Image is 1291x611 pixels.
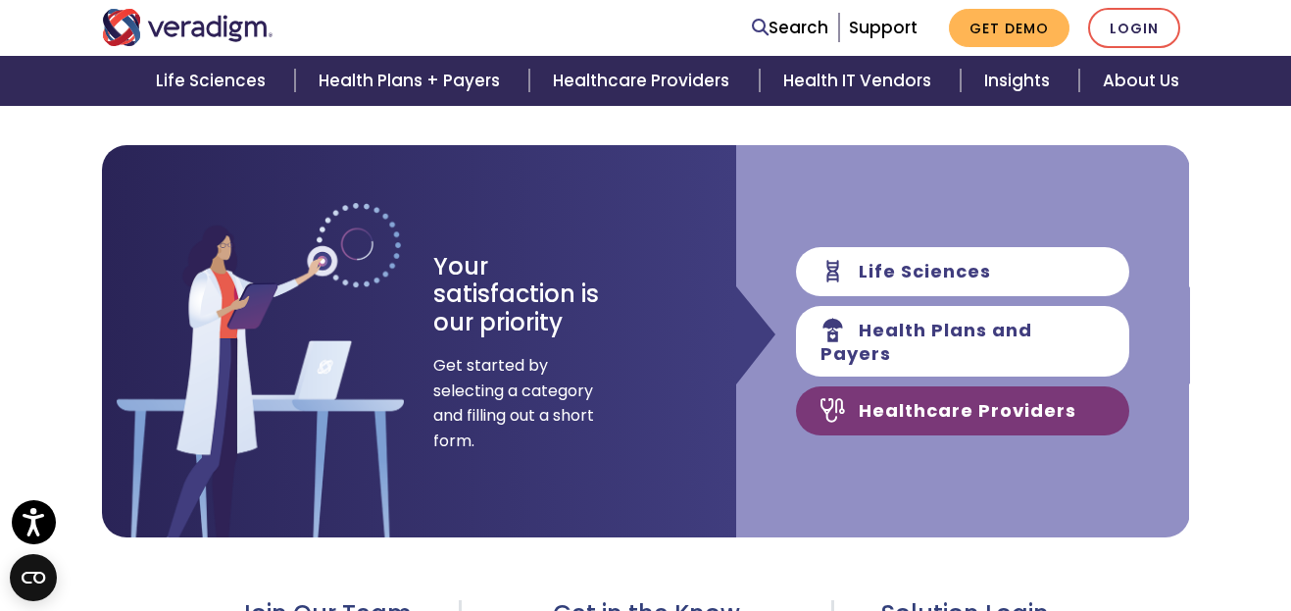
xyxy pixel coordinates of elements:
img: Veradigm logo [102,9,273,46]
span: Get started by selecting a category and filling out a short form. [433,353,595,453]
a: Login [1088,8,1180,48]
a: Get Demo [949,9,1069,47]
a: Search [752,15,828,41]
a: Life Sciences [132,56,295,106]
a: Healthcare Providers [529,56,759,106]
a: Insights [961,56,1079,106]
a: About Us [1079,56,1203,106]
a: Health IT Vendors [760,56,961,106]
a: Support [849,16,918,39]
iframe: Drift Chat Widget [915,470,1267,587]
a: Health Plans + Payers [295,56,529,106]
button: Open CMP widget [10,554,57,601]
h3: Your satisfaction is our priority [433,253,634,337]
